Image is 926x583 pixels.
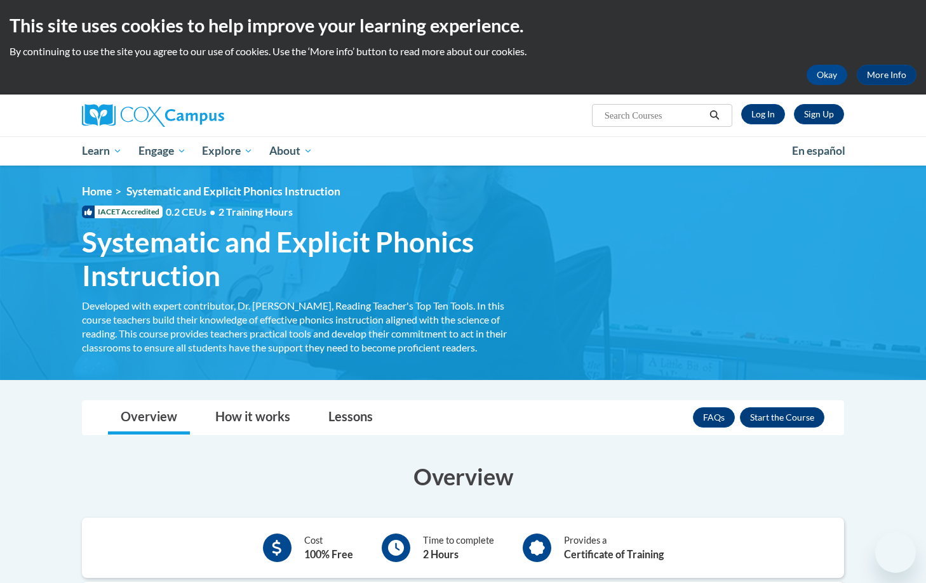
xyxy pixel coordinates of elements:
[10,44,916,58] p: By continuing to use the site you agree to our use of cookies. Use the ‘More info’ button to read...
[564,548,664,560] b: Certificate of Training
[784,138,854,164] a: En español
[794,104,844,124] a: Register
[210,206,215,218] span: •
[603,108,705,123] input: Search Courses
[693,407,735,428] a: FAQs
[741,104,785,124] a: Log In
[792,144,845,157] span: En español
[82,143,122,159] span: Learn
[740,407,824,428] button: Enroll
[82,104,323,127] a: Cox Campus
[807,65,847,85] button: Okay
[423,548,459,560] b: 2 Hours
[269,143,312,159] span: About
[82,461,844,492] h3: Overview
[304,548,353,560] b: 100% Free
[82,185,112,198] a: Home
[63,136,863,166] div: Main menu
[218,206,293,218] span: 2 Training Hours
[108,401,190,435] a: Overview
[875,532,916,573] iframe: Botón para iniciar la ventana de mensajería
[82,299,520,355] div: Developed with expert contributor, Dr. [PERSON_NAME], Reading Teacher's Top Ten Tools. In this co...
[82,206,163,218] span: IACET Accredited
[261,136,321,166] a: About
[423,534,494,562] div: Time to complete
[316,401,386,435] a: Lessons
[564,534,664,562] div: Provides a
[10,13,916,38] h2: This site uses cookies to help improve your learning experience.
[82,104,224,127] img: Cox Campus
[194,136,261,166] a: Explore
[82,225,520,292] span: Systematic and Explicit Phonics Instruction
[130,136,194,166] a: Engage
[138,143,186,159] span: Engage
[857,65,916,85] a: More Info
[202,143,253,159] span: Explore
[166,205,293,219] span: 0.2 CEUs
[705,108,724,123] button: Search
[74,136,130,166] a: Learn
[126,185,340,198] span: Systematic and Explicit Phonics Instruction
[304,534,353,562] div: Cost
[203,401,303,435] a: How it works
